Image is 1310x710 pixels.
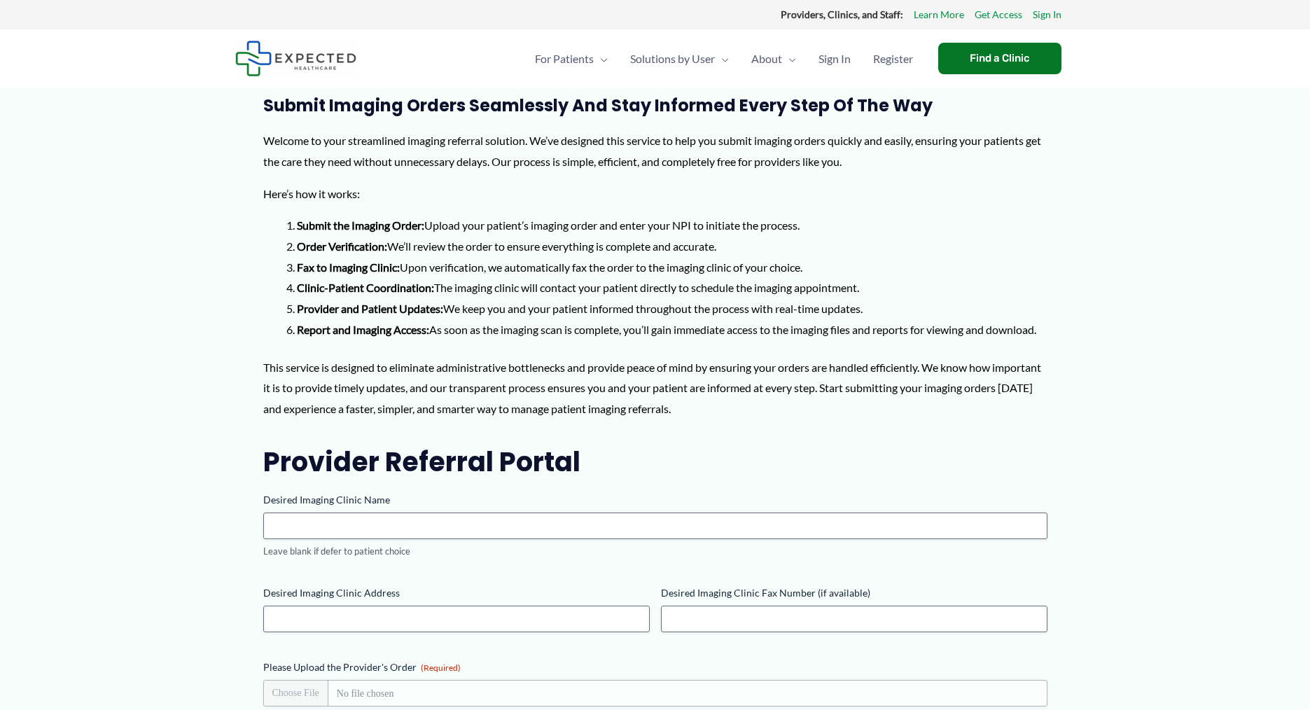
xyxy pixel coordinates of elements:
li: We keep you and your patient informed throughout the process with real-time updates. [297,298,1047,319]
p: Here’s how it works: [263,183,1047,204]
label: Desired Imaging Clinic Name [263,493,1047,507]
a: Register [862,34,924,83]
a: AboutMenu Toggle [740,34,807,83]
strong: Provider and Patient Updates: [297,302,443,315]
li: Upon verification, we automatically fax the order to the imaging clinic of your choice. [297,257,1047,278]
strong: Submit the Imaging Order: [297,218,424,232]
a: Learn More [914,6,964,24]
p: Welcome to your streamlined imaging referral solution. We’ve designed this service to help you su... [263,130,1047,172]
span: (Required) [421,662,461,673]
label: Please Upload the Provider's Order [263,660,1047,674]
span: Menu Toggle [715,34,729,83]
span: Register [873,34,913,83]
p: This service is designed to eliminate administrative bottlenecks and provide peace of mind by ens... [263,357,1047,419]
li: We’ll review the order to ensure everything is complete and accurate. [297,236,1047,257]
a: Solutions by UserMenu Toggle [619,34,740,83]
strong: Clinic-Patient Coordination: [297,281,434,294]
span: Menu Toggle [782,34,796,83]
img: Expected Healthcare Logo - side, dark font, small [235,41,356,76]
label: Desired Imaging Clinic Fax Number (if available) [661,586,1047,600]
nav: Primary Site Navigation [524,34,924,83]
label: Desired Imaging Clinic Address [263,586,650,600]
h2: Provider Referral Portal [263,445,1047,479]
span: Menu Toggle [594,34,608,83]
a: For PatientsMenu Toggle [524,34,619,83]
strong: Report and Imaging Access: [297,323,429,336]
strong: Fax to Imaging Clinic: [297,260,400,274]
h3: Submit Imaging Orders Seamlessly and Stay Informed Every Step of the Way [263,95,1047,116]
strong: Order Verification: [297,239,387,253]
li: Upload your patient’s imaging order and enter your NPI to initiate the process. [297,215,1047,236]
span: Sign In [818,34,851,83]
span: Solutions by User [630,34,715,83]
a: Get Access [975,6,1022,24]
a: Find a Clinic [938,43,1061,74]
a: Sign In [1033,6,1061,24]
strong: Providers, Clinics, and Staff: [781,8,903,20]
a: Sign In [807,34,862,83]
li: As soon as the imaging scan is complete, you’ll gain immediate access to the imaging files and re... [297,319,1047,340]
span: About [751,34,782,83]
li: The imaging clinic will contact your patient directly to schedule the imaging appointment. [297,277,1047,298]
div: Leave blank if defer to patient choice [263,545,1047,558]
span: For Patients [535,34,594,83]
